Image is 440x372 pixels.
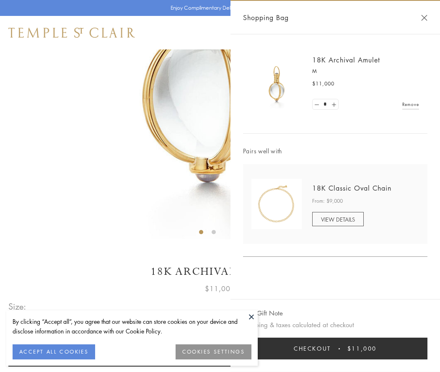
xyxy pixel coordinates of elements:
[347,344,377,353] span: $11,000
[313,99,321,110] a: Set quantity to 0
[312,197,343,205] span: From: $9,000
[8,28,135,38] img: Temple St. Clair
[8,264,432,279] h1: 18K Archival Amulet
[8,300,27,313] span: Size:
[176,344,251,359] button: COOKIES SETTINGS
[243,338,427,359] button: Checkout $11,000
[171,4,266,12] p: Enjoy Complimentary Delivery & Returns
[312,80,334,88] span: $11,000
[243,320,427,330] p: Shipping & taxes calculated at checkout
[312,55,380,65] a: 18K Archival Amulet
[243,146,427,156] span: Pairs well with
[13,317,251,336] div: By clicking “Accept all”, you agree that our website can store cookies on your device and disclos...
[312,183,391,193] a: 18K Classic Oval Chain
[243,308,283,318] button: Add Gift Note
[421,15,427,21] button: Close Shopping Bag
[13,344,95,359] button: ACCEPT ALL COOKIES
[251,179,302,229] img: N88865-OV18
[321,215,355,223] span: VIEW DETAILS
[402,100,419,109] a: Remove
[243,12,289,23] span: Shopping Bag
[205,283,235,294] span: $11,000
[329,99,338,110] a: Set quantity to 2
[251,59,302,109] img: 18K Archival Amulet
[294,344,331,353] span: Checkout
[312,212,364,226] a: VIEW DETAILS
[312,67,419,75] p: M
